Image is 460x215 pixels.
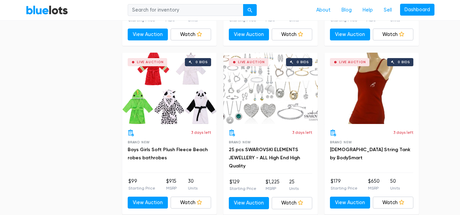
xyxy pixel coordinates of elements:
[128,140,150,144] span: Brand New
[238,60,265,64] div: Live Auction
[393,129,413,136] p: 3 days left
[311,4,336,17] a: About
[191,129,211,136] p: 3 days left
[390,178,400,191] li: 50
[188,185,197,191] p: Units
[289,185,299,192] p: Units
[330,29,370,41] a: View Auction
[166,178,177,191] li: $915
[330,147,410,161] a: [DEMOGRAPHIC_DATA] String Tank by BodySmart
[229,140,251,144] span: Brand New
[330,197,370,209] a: View Auction
[368,185,380,191] p: MSRP
[128,29,168,41] a: View Auction
[398,60,410,64] div: 0 bids
[272,197,312,209] a: Watch
[128,178,155,191] li: $99
[289,178,299,192] li: 25
[122,53,217,124] a: Live Auction 0 bids
[378,4,397,17] a: Sell
[266,178,280,192] li: $1,225
[128,4,243,16] input: Search for inventory
[195,60,208,64] div: 0 bids
[297,60,309,64] div: 0 bids
[400,4,434,16] a: Dashboard
[229,29,269,41] a: View Auction
[171,197,211,209] a: Watch
[324,53,419,124] a: Live Auction 0 bids
[331,178,358,191] li: $179
[336,4,357,17] a: Blog
[171,29,211,41] a: Watch
[339,60,366,64] div: Live Auction
[128,147,208,161] a: Boys Girls Soft Plush Fleece Beach robes bathrobes
[266,185,280,192] p: MSRP
[331,185,358,191] p: Starting Price
[330,140,352,144] span: Brand New
[26,5,68,15] a: BlueLots
[373,29,413,41] a: Watch
[229,197,269,209] a: View Auction
[223,53,318,124] a: Live Auction 0 bids
[368,178,380,191] li: $650
[128,197,168,209] a: View Auction
[229,178,256,192] li: $129
[229,185,256,192] p: Starting Price
[128,185,155,191] p: Starting Price
[166,185,177,191] p: MSRP
[188,178,197,191] li: 30
[272,29,312,41] a: Watch
[357,4,378,17] a: Help
[292,129,312,136] p: 3 days left
[229,147,300,169] a: 25 pcs SWAROVSKI ELEMENTS JEWELLERY - ALL High End High Quality
[390,185,400,191] p: Units
[373,197,413,209] a: Watch
[137,60,164,64] div: Live Auction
